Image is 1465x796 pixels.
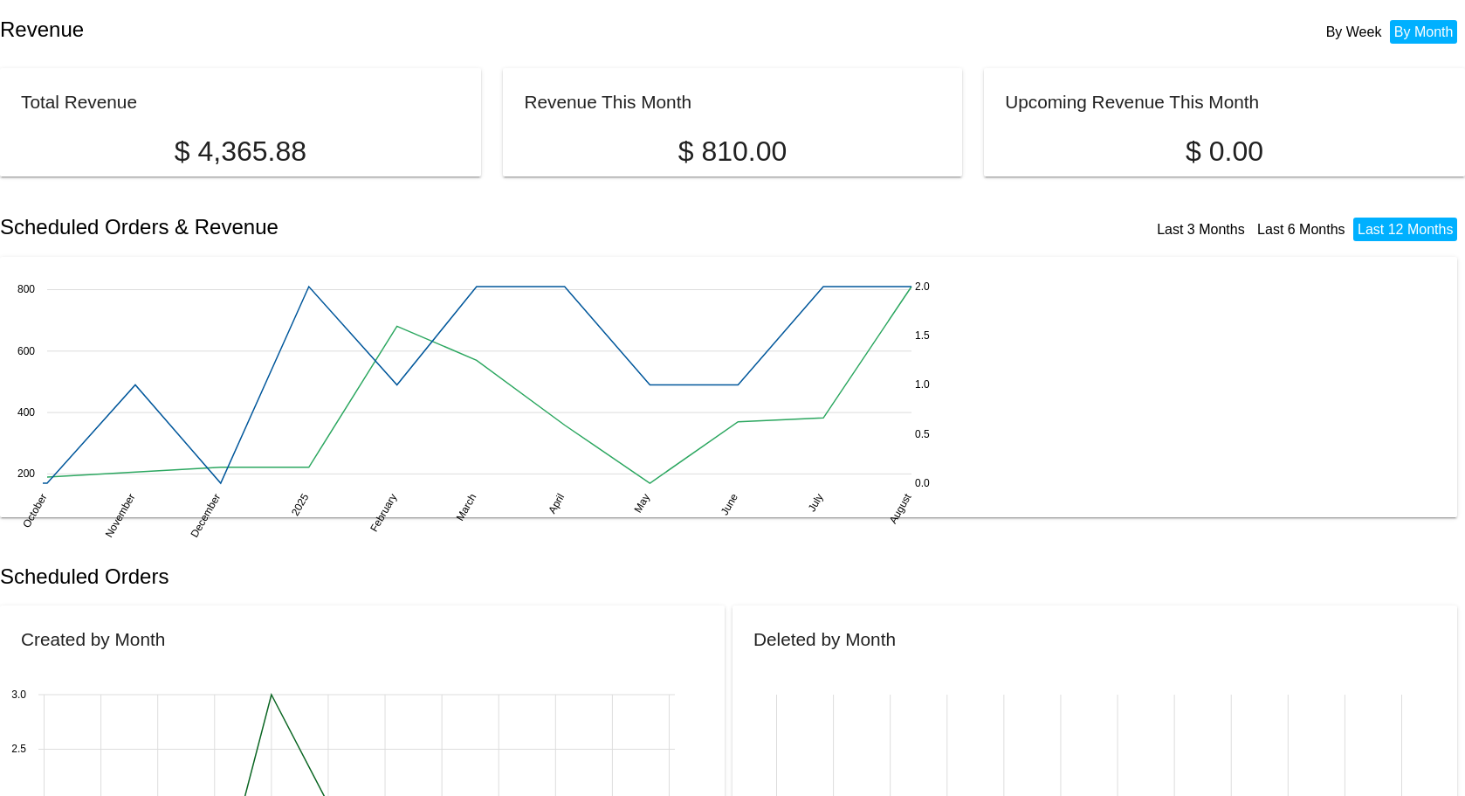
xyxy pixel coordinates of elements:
text: 2.5 [11,744,26,756]
text: 3.0 [11,689,26,701]
h2: Total Revenue [21,92,137,112]
h2: Upcoming Revenue This Month [1005,92,1259,112]
p: $ 0.00 [1005,135,1444,168]
text: December [189,491,224,539]
text: November [103,491,138,539]
text: 600 [17,344,35,356]
p: $ 810.00 [524,135,940,168]
text: May [632,491,652,515]
text: June [719,491,740,517]
text: 800 [17,283,35,295]
text: 0.5 [915,427,930,440]
text: March [454,491,479,523]
text: August [887,491,914,526]
a: Last 3 Months [1157,222,1245,237]
h2: Deleted by Month [753,629,896,649]
a: Last 12 Months [1358,222,1453,237]
text: 200 [17,467,35,480]
text: February [368,491,399,534]
h2: Created by Month [21,629,165,649]
text: April [546,491,567,516]
p: $ 4,365.88 [21,135,460,168]
text: 400 [17,406,35,419]
li: By Month [1390,20,1458,44]
text: 0.0 [915,476,930,488]
text: 2.0 [915,280,930,292]
text: July [806,491,826,513]
text: 1.0 [915,378,930,391]
li: By Week [1322,20,1386,44]
a: Last 6 Months [1257,222,1345,237]
text: 2025 [289,491,312,517]
text: October [20,491,49,530]
text: 1.5 [915,329,930,342]
h2: Revenue This Month [524,92,691,112]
